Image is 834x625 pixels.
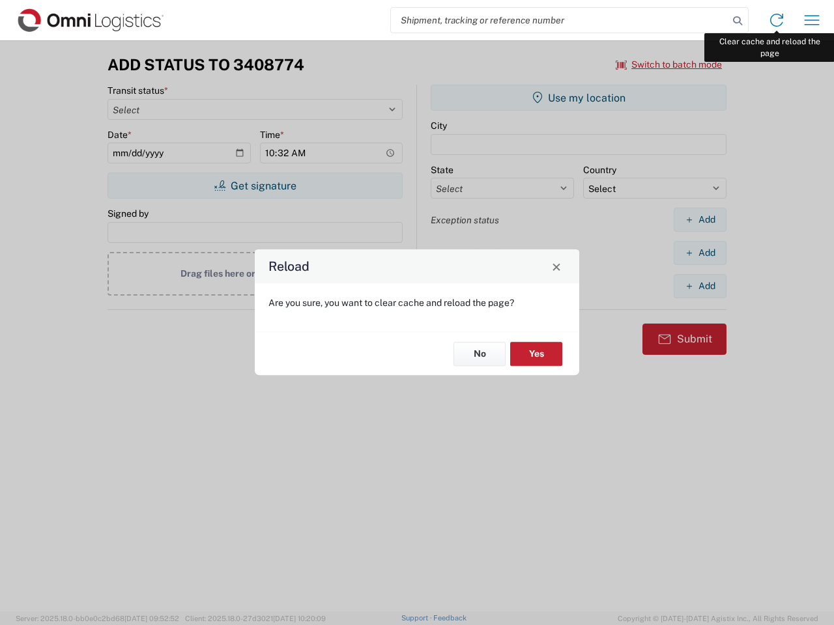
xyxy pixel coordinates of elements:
button: No [453,342,506,366]
button: Yes [510,342,562,366]
input: Shipment, tracking or reference number [391,8,728,33]
p: Are you sure, you want to clear cache and reload the page? [268,297,566,309]
h4: Reload [268,257,309,276]
button: Close [547,257,566,275]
